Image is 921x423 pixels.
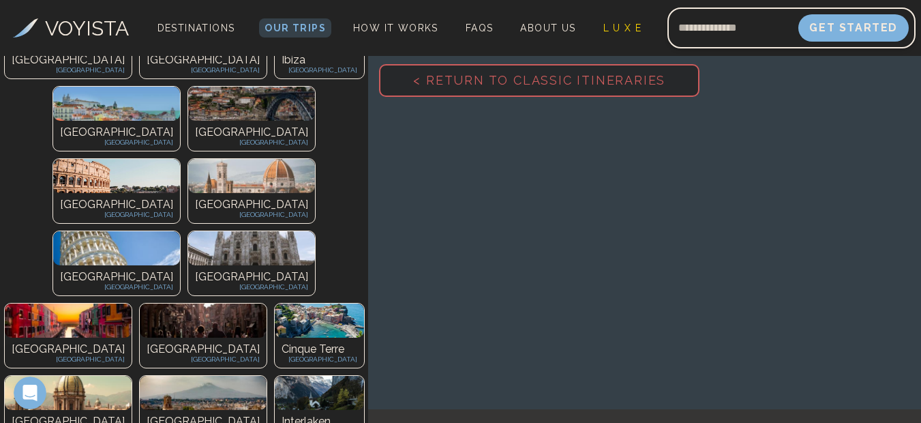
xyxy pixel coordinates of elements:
[353,23,438,33] span: How It Works
[12,65,125,75] p: [GEOGRAPHIC_DATA]
[195,124,308,141] p: [GEOGRAPHIC_DATA]
[275,304,364,338] img: Photo of undefined
[460,18,499,38] a: FAQs
[195,196,308,213] p: [GEOGRAPHIC_DATA]
[60,269,173,285] p: [GEOGRAPHIC_DATA]
[12,341,125,358] p: [GEOGRAPHIC_DATA]
[282,354,357,364] p: [GEOGRAPHIC_DATA]
[53,159,180,193] img: Photo of undefined
[282,341,357,358] p: Cinque Terre
[13,13,129,44] a: VOYISTA
[195,282,308,292] p: [GEOGRAPHIC_DATA]
[195,137,308,147] p: [GEOGRAPHIC_DATA]
[45,13,129,44] h3: VOYISTA
[275,376,364,410] img: Photo of undefined
[515,18,581,38] a: About Us
[195,269,308,285] p: [GEOGRAPHIC_DATA]
[60,137,173,147] p: [GEOGRAPHIC_DATA]
[520,23,575,33] span: About Us
[667,12,798,44] input: Email address
[60,209,173,220] p: [GEOGRAPHIC_DATA]
[466,23,494,33] span: FAQs
[188,87,315,121] img: Photo of undefined
[147,65,260,75] p: [GEOGRAPHIC_DATA]
[348,18,444,38] a: How It Works
[147,52,260,68] p: [GEOGRAPHIC_DATA]
[598,18,648,38] a: L U X E
[140,376,267,410] img: Photo of undefined
[265,23,326,33] span: Our Trips
[53,231,180,265] img: Photo of undefined
[60,196,173,213] p: [GEOGRAPHIC_DATA]
[188,231,315,265] img: Photo of undefined
[259,18,331,38] a: Our Trips
[60,124,173,141] p: [GEOGRAPHIC_DATA]
[152,17,241,57] span: Destinations
[391,51,687,109] span: < Return to Classic Itineraries
[5,376,132,410] img: Photo of undefined
[60,282,173,292] p: [GEOGRAPHIC_DATA]
[195,209,308,220] p: [GEOGRAPHIC_DATA]
[5,304,132,338] img: Photo of undefined
[282,65,357,75] p: [GEOGRAPHIC_DATA]
[188,159,315,193] img: Photo of undefined
[140,304,267,338] img: Photo of undefined
[12,354,125,364] p: [GEOGRAPHIC_DATA]
[12,52,125,68] p: [GEOGRAPHIC_DATA]
[147,354,260,364] p: [GEOGRAPHIC_DATA]
[379,64,699,97] button: < Return to Classic Itineraries
[53,87,180,121] img: Photo of undefined
[603,23,642,33] span: L U X E
[147,341,260,358] p: [GEOGRAPHIC_DATA]
[13,18,38,38] img: Voyista Logo
[14,377,46,409] iframe: Intercom live chat
[798,14,909,42] button: Get Started
[282,52,357,68] p: Ibiza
